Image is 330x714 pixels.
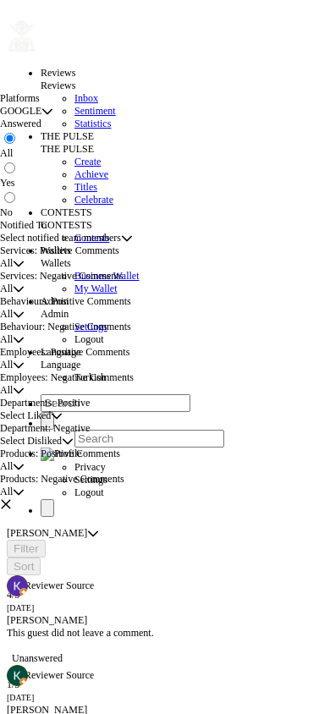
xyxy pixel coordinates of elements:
[7,652,68,665] span: Unanswered
[11,579,94,593] img: Reviewer Source
[11,669,94,683] img: Reviewer Source
[7,627,323,652] div: This guest did not leave a comment.
[41,80,75,91] span: Reviews
[7,678,19,690] span: 1 / 5
[7,589,19,601] span: 4 / 5
[7,665,28,686] img: Reviewer Picture
[7,603,34,612] small: [DATE]
[41,67,75,79] a: Reviews
[7,693,34,702] small: [DATE]
[7,19,36,53] img: ReviewElf Logo
[7,575,28,596] img: Reviewer Picture
[7,614,87,626] span: [PERSON_NAME]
